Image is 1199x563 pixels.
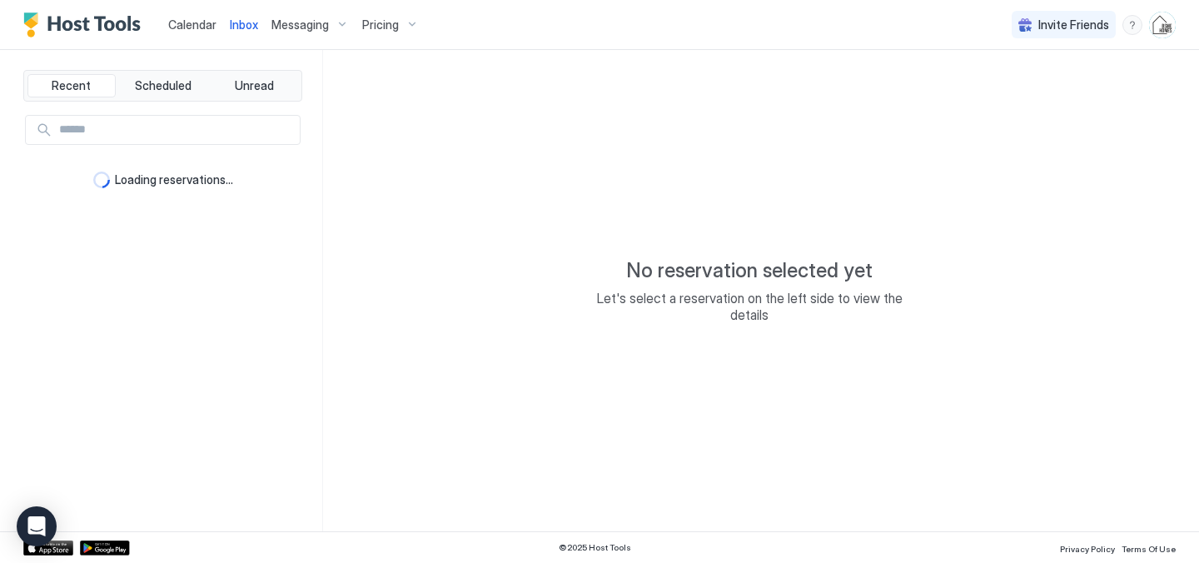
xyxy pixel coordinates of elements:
input: Input Field [52,116,300,144]
span: © 2025 Host Tools [559,542,631,553]
span: Pricing [362,17,399,32]
span: Messaging [271,17,329,32]
a: Privacy Policy [1060,539,1115,556]
span: Recent [52,78,91,93]
div: User profile [1149,12,1176,38]
a: Calendar [168,16,216,33]
span: Inbox [230,17,258,32]
a: Terms Of Use [1122,539,1176,556]
a: Inbox [230,16,258,33]
button: Recent [27,74,116,97]
span: No reservation selected yet [626,258,873,283]
div: loading [93,172,110,188]
div: Open Intercom Messenger [17,506,57,546]
button: Unread [210,74,298,97]
span: Terms Of Use [1122,544,1176,554]
span: Loading reservations... [115,172,233,187]
button: Scheduled [119,74,207,97]
a: Host Tools Logo [23,12,148,37]
div: tab-group [23,70,302,102]
a: Google Play Store [80,541,130,556]
div: menu [1122,15,1142,35]
a: App Store [23,541,73,556]
span: Privacy Policy [1060,544,1115,554]
span: Invite Friends [1038,17,1109,32]
span: Calendar [168,17,216,32]
span: Scheduled [135,78,192,93]
span: Let's select a reservation on the left side to view the details [583,290,916,323]
span: Unread [235,78,274,93]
